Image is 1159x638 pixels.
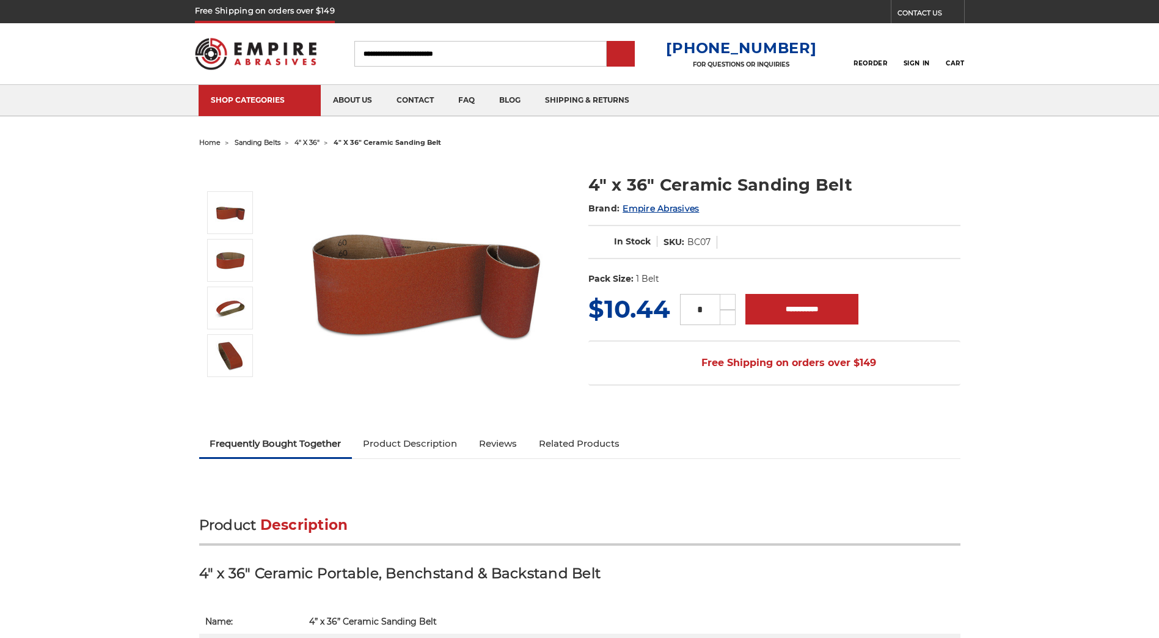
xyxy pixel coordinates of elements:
[854,40,887,67] a: Reorder
[898,6,964,23] a: CONTACT US
[614,236,651,247] span: In Stock
[468,430,528,457] a: Reviews
[446,85,487,116] a: faq
[636,273,659,285] dd: 1 Belt
[321,85,384,116] a: about us
[946,59,964,67] span: Cart
[687,236,711,249] dd: BC07
[294,138,320,147] a: 4" x 36"
[211,95,309,105] div: SHOP CATEGORIES
[235,138,280,147] a: sanding belts
[666,39,816,57] a: [PHONE_NUMBER]
[205,616,233,627] strong: Name:
[588,173,960,197] h1: 4" x 36" Ceramic Sanding Belt
[215,340,246,371] img: 4" x 36" Sanding Belt - Cer
[260,516,348,533] span: Description
[199,516,257,533] span: Product
[588,294,670,324] span: $10.44
[304,160,548,405] img: 4" x 36" Ceramic Sanding Belt
[664,236,684,249] dt: SKU:
[528,430,631,457] a: Related Products
[215,197,246,228] img: 4" x 36" Ceramic Sanding Belt
[216,165,246,191] button: Previous
[854,59,887,67] span: Reorder
[623,203,699,214] a: Empire Abrasives
[199,430,353,457] a: Frequently Bought Together
[904,59,930,67] span: Sign In
[215,245,246,276] img: 4" x 36" Cer Sanding Belt
[946,40,964,67] a: Cart
[199,564,960,592] h3: 4" x 36" Ceramic Portable, Benchstand & Backstand Belt
[672,351,876,375] span: Free Shipping on orders over $149
[533,85,642,116] a: shipping & returns
[215,293,246,323] img: 4" x 36" Sanding Belt - Ceramic
[309,616,437,627] span: 4” x 36” Ceramic Sanding Belt
[666,61,816,68] p: FOR QUESTIONS OR INQUIRIES
[216,380,246,406] button: Next
[384,85,446,116] a: contact
[334,138,441,147] span: 4" x 36" ceramic sanding belt
[352,430,468,457] a: Product Description
[588,203,620,214] span: Brand:
[195,30,317,78] img: Empire Abrasives
[487,85,533,116] a: blog
[588,273,634,285] dt: Pack Size:
[199,138,221,147] a: home
[609,42,633,67] input: Submit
